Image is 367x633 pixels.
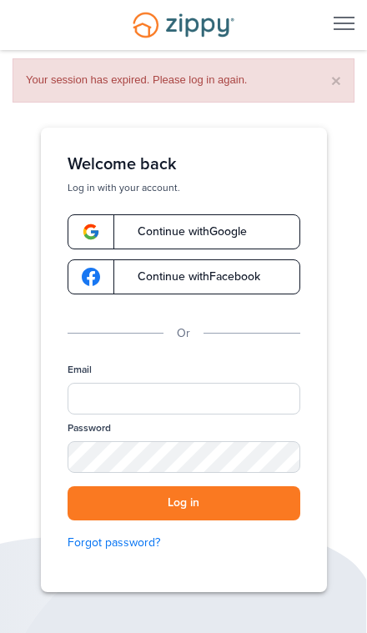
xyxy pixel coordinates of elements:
h1: Welcome back [68,154,300,174]
button: Log in [68,486,300,520]
input: Password [68,441,300,473]
p: Or [177,324,190,343]
label: Password [68,421,111,435]
img: google-logo [82,268,100,286]
a: google-logoContinue withGoogle [68,214,300,249]
a: Forgot password? [68,534,300,552]
input: Email [68,383,300,414]
span: Continue with Facebook [121,271,260,283]
label: Email [68,363,92,377]
p: Log in with your account. [68,181,300,194]
button: × [331,72,341,89]
img: google-logo [82,223,100,241]
a: google-logoContinue withFacebook [68,259,300,294]
div: Your session has expired. Please log in again. [13,58,354,103]
span: Continue with Google [121,226,247,238]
